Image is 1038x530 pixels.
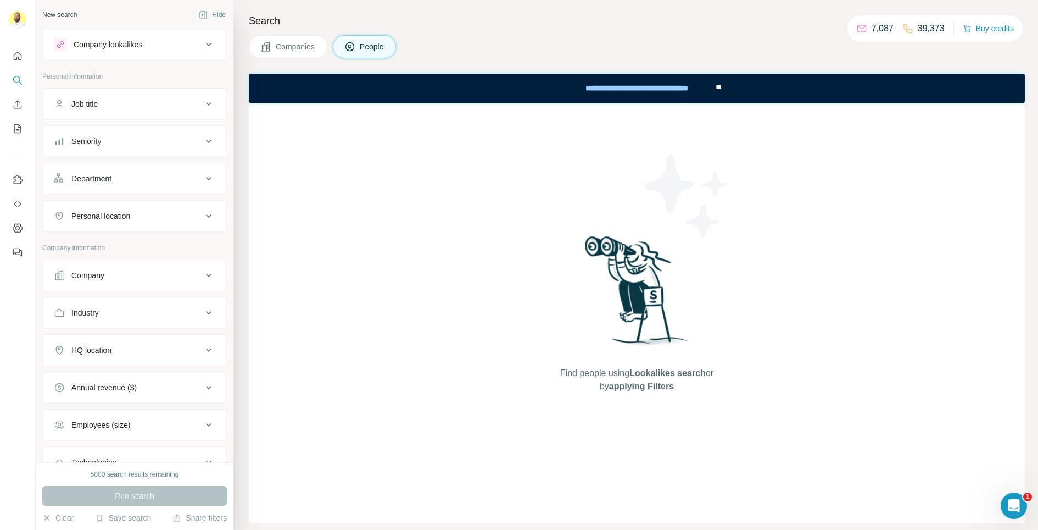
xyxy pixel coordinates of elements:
span: People [360,41,385,52]
button: Annual revenue ($) [43,374,226,401]
button: Use Surfe API [9,194,26,214]
iframe: Intercom live chat [1001,493,1027,519]
button: Hide [191,7,233,23]
p: Personal information [42,71,227,81]
button: Employees (size) [43,412,226,438]
div: Industry [71,307,99,318]
div: Company lookalikes [74,39,142,50]
p: 7,087 [872,22,894,35]
span: Lookalikes search [629,368,706,378]
div: Technologies [71,457,116,468]
img: Avatar [9,11,26,29]
div: Annual revenue ($) [71,382,137,393]
button: Industry [43,300,226,326]
button: Company [43,262,226,289]
p: 39,373 [918,22,945,35]
button: Clear [42,512,74,523]
button: Company lookalikes [43,31,226,58]
span: 1 [1023,493,1032,501]
p: Company information [42,243,227,253]
h4: Search [249,13,1025,29]
button: Department [43,165,226,192]
button: Technologies [43,449,226,476]
button: HQ location [43,337,226,363]
button: Quick start [9,46,26,66]
button: Share filters [172,512,227,523]
div: New search [42,10,77,20]
button: Enrich CSV [9,95,26,114]
div: Employees (size) [71,419,130,430]
div: Company [71,270,104,281]
iframe: Banner [249,74,1025,103]
button: Job title [43,91,226,117]
button: Personal location [43,203,226,229]
div: Seniority [71,136,101,147]
button: Search [9,70,26,90]
img: Surfe Illustration - Woman searching with binoculars [580,233,694,356]
div: Job title [71,98,98,109]
button: Buy credits [963,21,1014,36]
div: Personal location [71,211,130,222]
button: Dashboard [9,218,26,238]
button: My lists [9,119,26,139]
button: Use Surfe on LinkedIn [9,170,26,190]
button: Seniority [43,128,226,154]
div: Department [71,173,111,184]
span: Companies [276,41,316,52]
span: applying Filters [609,382,674,391]
span: Find people using or by [549,367,724,393]
div: 5000 search results remaining [91,470,179,479]
button: Feedback [9,242,26,262]
div: HQ location [71,345,111,356]
img: Surfe Illustration - Stars [637,147,736,246]
button: Save search [95,512,151,523]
